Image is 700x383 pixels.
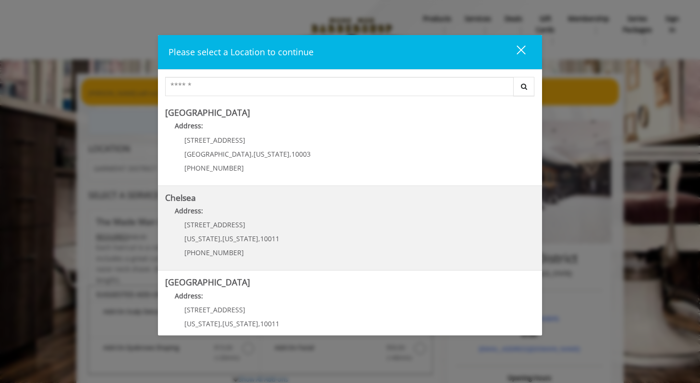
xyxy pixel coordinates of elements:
[519,83,530,90] i: Search button
[165,107,250,118] b: [GEOGRAPHIC_DATA]
[220,319,222,328] span: ,
[220,234,222,243] span: ,
[258,319,260,328] span: ,
[222,234,258,243] span: [US_STATE]
[506,45,525,59] div: close dialog
[169,46,314,58] span: Please select a Location to continue
[184,149,252,159] span: [GEOGRAPHIC_DATA]
[175,121,203,130] b: Address:
[222,319,258,328] span: [US_STATE]
[184,234,220,243] span: [US_STATE]
[184,248,244,257] span: [PHONE_NUMBER]
[290,149,291,159] span: ,
[184,319,220,328] span: [US_STATE]
[165,192,196,203] b: Chelsea
[252,149,253,159] span: ,
[165,77,535,101] div: Center Select
[165,276,250,288] b: [GEOGRAPHIC_DATA]
[184,136,245,145] span: [STREET_ADDRESS]
[175,291,203,300] b: Address:
[184,220,245,229] span: [STREET_ADDRESS]
[499,42,531,62] button: close dialog
[165,77,514,96] input: Search Center
[253,149,290,159] span: [US_STATE]
[175,206,203,215] b: Address:
[291,149,311,159] span: 10003
[184,305,245,314] span: [STREET_ADDRESS]
[258,234,260,243] span: ,
[260,234,279,243] span: 10011
[260,319,279,328] span: 10011
[184,163,244,173] span: [PHONE_NUMBER]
